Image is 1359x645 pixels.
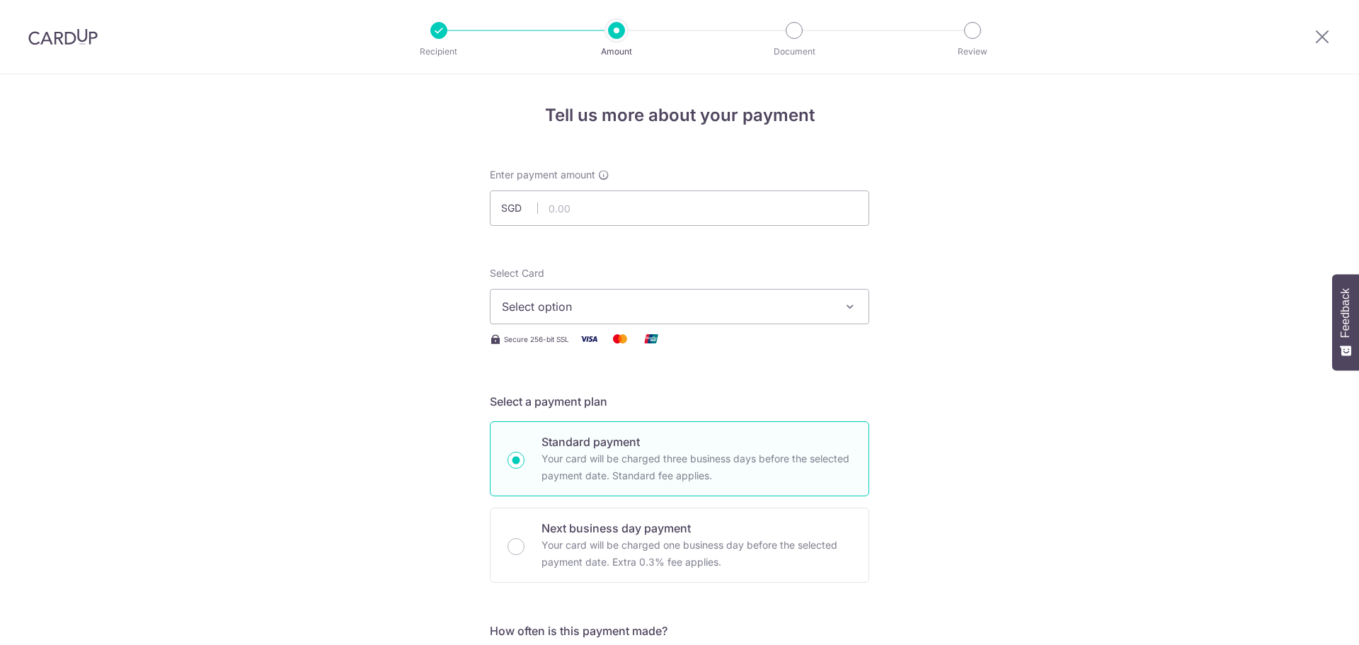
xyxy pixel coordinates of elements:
img: Union Pay [637,330,665,348]
h5: How often is this payment made? [490,622,869,639]
p: Your card will be charged one business day before the selected payment date. Extra 0.3% fee applies. [541,537,851,571]
p: Next business day payment [541,520,851,537]
button: Feedback - Show survey [1332,274,1359,370]
button: Select option [490,289,869,324]
p: Amount [564,45,669,59]
img: Mastercard [606,330,634,348]
img: Visa [575,330,603,348]
span: Secure 256-bit SSL [504,333,569,345]
p: Review [920,45,1025,59]
span: translation missing: en.payables.payment_networks.credit_card.summary.labels.select_card [490,267,544,279]
h4: Tell us more about your payment [490,103,869,128]
p: Document [742,45,847,59]
iframe: Opens a widget where you can find more information [1268,603,1345,638]
span: SGD [501,201,538,215]
img: CardUp [28,28,98,45]
input: 0.00 [490,190,869,226]
span: Enter payment amount [490,168,595,182]
p: Recipient [386,45,491,59]
p: Your card will be charged three business days before the selected payment date. Standard fee appl... [541,450,851,484]
h5: Select a payment plan [490,393,869,410]
span: Feedback [1339,288,1352,338]
span: Select option [502,298,832,315]
p: Standard payment [541,433,851,450]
